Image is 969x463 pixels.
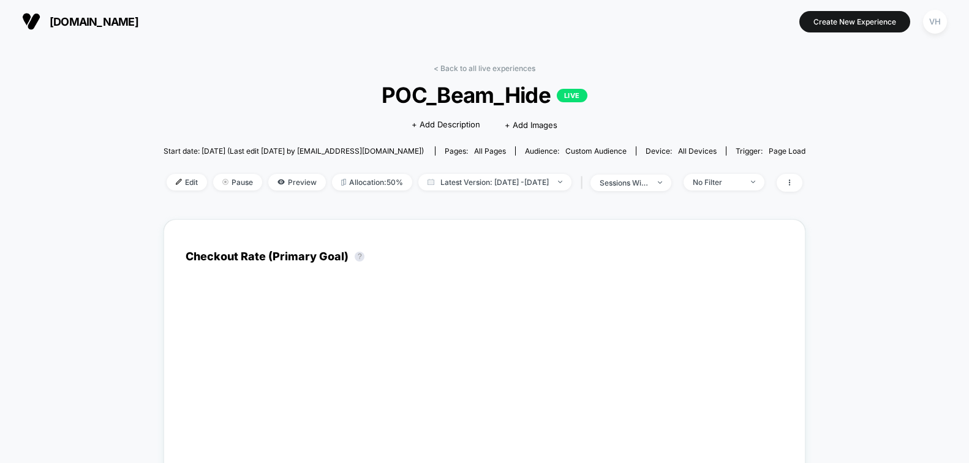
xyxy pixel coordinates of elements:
span: all devices [678,146,717,156]
img: calendar [428,179,434,185]
button: ? [355,252,364,262]
span: Allocation: 50% [332,174,412,190]
span: Device: [636,146,726,156]
span: POC_Beam_Hide [196,82,774,108]
div: VH [923,10,947,34]
img: edit [176,179,182,185]
button: Create New Experience [799,11,910,32]
img: end [558,181,562,183]
span: Preview [268,174,326,190]
span: Page Load [769,146,805,156]
div: Trigger: [736,146,805,156]
img: end [658,181,662,184]
span: + Add Images [505,120,557,130]
span: [DOMAIN_NAME] [50,15,138,28]
span: | [578,174,590,192]
span: Latest Version: [DATE] - [DATE] [418,174,571,190]
button: [DOMAIN_NAME] [18,12,142,31]
div: Pages: [445,146,506,156]
div: sessions with impression [600,178,649,187]
button: VH [919,9,951,34]
span: all pages [474,146,506,156]
div: Checkout Rate (Primary Goal) [186,250,371,263]
span: Start date: [DATE] (Last edit [DATE] by [EMAIL_ADDRESS][DOMAIN_NAME]) [164,146,424,156]
span: Edit [167,174,207,190]
p: LIVE [557,89,587,102]
img: end [751,181,755,183]
div: No Filter [693,178,742,187]
img: rebalance [341,179,346,186]
span: Custom Audience [565,146,627,156]
span: + Add Description [412,119,480,131]
span: Pause [213,174,262,190]
img: Visually logo [22,12,40,31]
div: Audience: [525,146,627,156]
div: CHECKOUT_RATE [173,303,771,456]
a: < Back to all live experiences [434,64,535,73]
img: end [222,179,228,185]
